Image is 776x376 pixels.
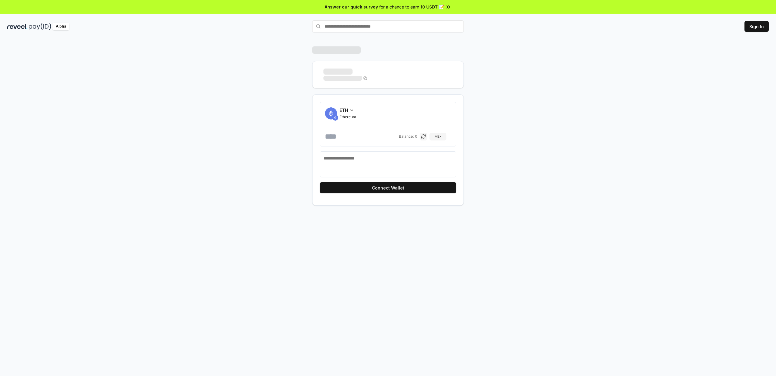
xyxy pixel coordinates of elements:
[399,134,414,139] span: Balance:
[415,134,417,139] span: 0
[52,23,69,30] div: Alpha
[379,4,444,10] span: for a chance to earn 10 USDT 📝
[325,4,378,10] span: Answer our quick survey
[320,182,456,193] button: Connect Wallet
[430,133,446,140] button: Max
[29,23,51,30] img: pay_id
[339,115,356,119] span: Ethereum
[744,21,769,32] button: Sign In
[332,115,338,121] img: ETH.svg
[7,23,28,30] img: reveel_dark
[339,107,348,113] span: ETH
